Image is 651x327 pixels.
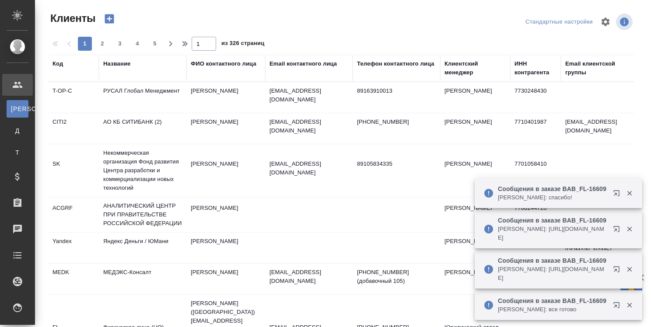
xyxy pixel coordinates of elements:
[510,155,561,186] td: 7701058410
[357,87,436,95] p: 89163910013
[608,184,629,205] button: Открыть в новой вкладке
[561,113,640,144] td: [EMAIL_ADDRESS][DOMAIN_NAME]
[514,59,556,77] div: ИНН контрагента
[608,220,629,241] button: Открыть в новой вкладке
[498,256,607,265] p: Сообщения в заказе BAB_FL-16609
[99,233,186,263] td: Яндекс Деньги / ЮМани
[99,11,120,26] button: Создать
[498,193,607,202] p: [PERSON_NAME]: спасибо!
[48,233,99,263] td: Yandex
[440,233,510,263] td: [PERSON_NAME]
[608,296,629,317] button: Открыть в новой вкладке
[440,199,510,230] td: [PERSON_NAME]
[11,104,24,113] span: [PERSON_NAME]
[95,37,109,51] button: 2
[48,82,99,113] td: T-OP-C
[620,265,638,273] button: Закрыть
[440,82,510,113] td: [PERSON_NAME]
[130,39,144,48] span: 4
[191,59,256,68] div: ФИО контактного лица
[269,268,348,285] p: [EMAIL_ADDRESS][DOMAIN_NAME]
[11,148,24,157] span: Т
[357,118,436,126] p: [PHONE_NUMBER]
[620,189,638,197] button: Закрыть
[498,296,607,305] p: Сообщения в заказе BAB_FL-16609
[103,59,130,68] div: Название
[444,59,506,77] div: Клиентский менеджер
[595,11,616,32] span: Настроить таблицу
[99,113,186,144] td: АО КБ СИТИБАНК (2)
[221,38,264,51] span: из 326 страниц
[510,113,561,144] td: 7710401987
[48,113,99,144] td: CITI2
[99,197,186,232] td: АНАЛИТИЧЕСКИЙ ЦЕНТР ПРИ ПРАВИТЕЛЬСТВЕ РОССИЙСКОЙ ФЕДЕРАЦИИ
[357,160,436,168] p: 89105834335
[269,59,337,68] div: Email контактного лица
[269,160,348,177] p: [EMAIL_ADDRESS][DOMAIN_NAME]
[186,233,265,263] td: [PERSON_NAME]
[48,264,99,294] td: MEDK
[620,225,638,233] button: Закрыть
[48,11,95,25] span: Клиенты
[269,87,348,104] p: [EMAIL_ADDRESS][DOMAIN_NAME]
[99,82,186,113] td: РУСАЛ Глобал Менеджмент
[52,59,63,68] div: Код
[523,15,595,29] div: split button
[440,264,510,294] td: [PERSON_NAME]
[620,301,638,309] button: Закрыть
[7,100,28,118] a: [PERSON_NAME]
[510,82,561,113] td: 7730248430
[113,37,127,51] button: 3
[186,199,265,230] td: [PERSON_NAME]
[616,14,634,30] span: Посмотреть информацию
[7,122,28,139] a: Д
[99,264,186,294] td: МЕДЭКС-Консалт
[498,265,607,282] p: [PERSON_NAME]: [URL][DOMAIN_NAME]
[99,144,186,197] td: Некоммерческая организация Фонд развития Центра разработки и коммерциализации новых технологий
[186,113,265,144] td: [PERSON_NAME]
[608,261,629,282] button: Открыть в новой вкладке
[498,305,607,314] p: [PERSON_NAME]: все готово
[148,37,162,51] button: 5
[186,264,265,294] td: [PERSON_NAME]
[186,82,265,113] td: [PERSON_NAME]
[7,144,28,161] a: Т
[565,59,635,77] div: Email клиентской группы
[498,216,607,225] p: Сообщения в заказе BAB_FL-16609
[357,268,436,285] p: [PHONE_NUMBER] (добавочный 105)
[498,184,607,193] p: Сообщения в заказе BAB_FL-16609
[357,59,434,68] div: Телефон контактного лица
[113,39,127,48] span: 3
[498,225,607,242] p: [PERSON_NAME]: [URL][DOMAIN_NAME]
[48,199,99,230] td: ACGRF
[148,39,162,48] span: 5
[269,118,348,135] p: [EMAIL_ADDRESS][DOMAIN_NAME]
[440,113,510,144] td: [PERSON_NAME]
[130,37,144,51] button: 4
[48,155,99,186] td: SK
[186,155,265,186] td: [PERSON_NAME]
[95,39,109,48] span: 2
[11,126,24,135] span: Д
[440,155,510,186] td: [PERSON_NAME]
